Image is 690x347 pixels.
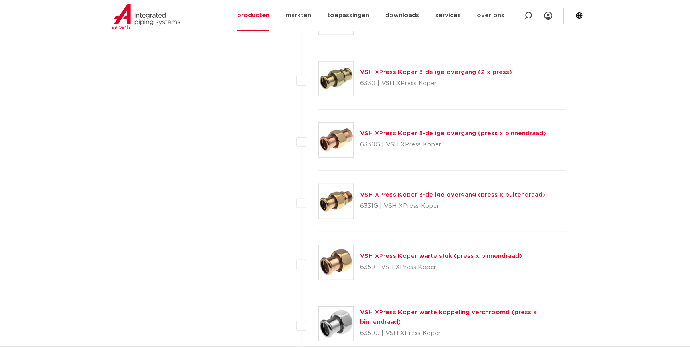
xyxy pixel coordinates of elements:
img: Thumbnail for VSH XPress Koper wartelstuk (press x binnendraad) [319,245,353,280]
a: VSH XPress Koper 3-delige overgang (press x binnendraad) [360,130,546,136]
p: 6331G | VSH XPress Koper [360,200,545,213]
a: VSH XPress Koper wartelkoppeling verchroomd (press x binnendraad) [360,309,537,325]
p: 6359 | VSH XPress Koper [360,261,522,274]
img: Thumbnail for VSH XPress Koper 3-delige overgang (2 x press) [319,62,353,96]
p: 6359C | VSH XPress Koper [360,327,567,340]
p: 6330G | VSH XPress Koper [360,138,546,151]
img: Thumbnail for VSH XPress Koper 3-delige overgang (press x binnendraad) [319,123,353,157]
a: VSH XPress Koper 3-delige overgang (2 x press) [360,69,512,75]
a: VSH XPress Koper wartelstuk (press x binnendraad) [360,253,522,259]
a: VSH XPress Koper 3-delige overgang (press x buitendraad) [360,192,545,198]
p: 6330 | VSH XPress Koper [360,77,512,90]
img: Thumbnail for VSH XPress Koper wartelkoppeling verchroomd (press x binnendraad) [319,307,353,341]
img: Thumbnail for VSH XPress Koper 3-delige overgang (press x buitendraad) [319,184,353,219]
